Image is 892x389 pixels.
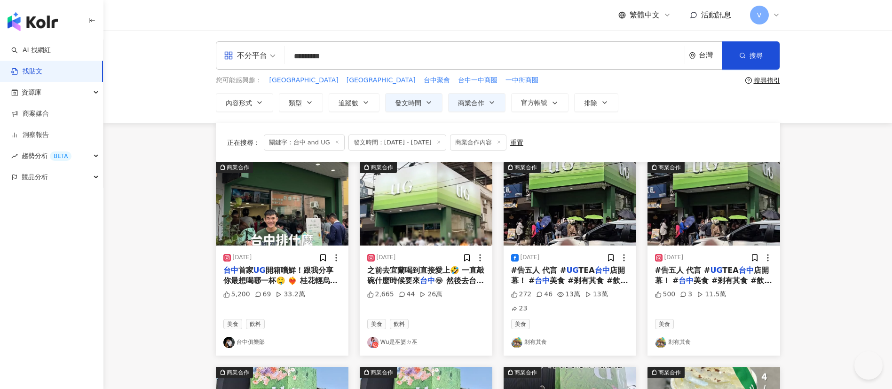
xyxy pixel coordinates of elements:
[566,266,578,275] mark: UG
[450,135,506,151] span: 商業合作內容
[511,337,629,348] a: KOL Avatar剎有其食
[50,151,71,161] div: BETA
[504,162,636,246] div: post-image商業合作
[223,290,250,299] div: 5,200
[385,93,442,112] button: 發文時間
[22,82,41,103] span: 資源庫
[511,319,530,329] span: 美食
[360,162,492,246] img: post-image
[11,46,51,55] a: searchAI 找網紅
[395,99,421,107] span: 發文時間
[655,337,773,348] a: KOL Avatar剎有其食
[367,266,485,285] span: 之前去宜蘭喝到直接愛上🤣 一直敲碗什麼時候要來
[511,266,625,285] span: 店開幕！ #
[505,75,539,86] button: 一中街商圈
[329,93,379,112] button: 追蹤數
[216,162,348,246] div: post-image商業合作
[346,75,416,86] button: [GEOGRAPHIC_DATA]
[514,163,537,172] div: 商業合作
[699,51,722,59] div: 台灣
[390,319,409,329] span: 飲料
[238,266,253,275] span: 首家
[371,368,393,377] div: 商業合作
[371,163,393,172] div: 商業合作
[680,290,692,299] div: 3
[710,266,722,275] mark: UG
[658,163,681,172] div: 商業合作
[367,337,485,348] a: KOL AvatarWu是巫婆ㄉ巫
[223,337,341,348] a: KOL Avatar台中俱樂部
[521,99,547,106] span: 官方帳號
[739,266,754,275] mark: 台中
[679,276,694,285] mark: 台中
[367,276,484,317] span: 😂 然後去台北看演唱會結束後也一定要買回家🥹 最方便的是可以線上點餐，完全不用到現場排隊😂 但因為
[399,290,415,299] div: 44
[233,254,252,262] div: [DATE]
[255,290,271,299] div: 69
[557,290,580,299] div: 13萬
[854,351,883,380] iframe: Help Scout Beacon - Open
[505,76,538,85] span: 一中街商圈
[458,99,484,107] span: 商業合作
[655,266,710,275] span: #告五人 代言 #
[289,99,302,107] span: 類型
[227,163,249,172] div: 商業合作
[246,319,265,329] span: 飲料
[535,276,550,285] mark: 台中
[360,162,492,246] div: post-image商業合作
[701,10,731,19] span: 活動訊息
[216,162,348,246] img: post-image
[511,276,628,295] span: 美食 #剎有其食 #飲料 #
[647,162,780,246] img: post-image
[585,290,608,299] div: 13萬
[655,266,769,285] span: 店開幕！ #
[655,337,666,348] img: KOL Avatar
[367,319,386,329] span: 美食
[367,337,379,348] img: KOL Avatar
[757,10,762,20] span: V
[419,290,442,299] div: 26萬
[722,266,738,275] span: TEA
[655,290,676,299] div: 500
[424,76,450,85] span: 台中聚會
[511,266,567,275] span: #告五人 代言 #
[420,276,435,285] mark: 台中
[595,266,610,275] mark: 台中
[521,254,540,262] div: [DATE]
[253,266,266,275] mark: UG
[754,77,780,84] div: 搜尋指引
[647,162,780,246] div: post-image商業合作
[227,139,260,146] span: 正在搜尋 ：
[574,93,618,112] button: 排除
[367,290,394,299] div: 2,665
[655,319,674,329] span: 美食
[269,76,339,85] span: [GEOGRAPHIC_DATA]
[22,167,48,188] span: 競品分析
[536,290,553,299] div: 46
[8,12,58,31] img: logo
[658,368,681,377] div: 商業合作
[347,76,416,85] span: [GEOGRAPHIC_DATA]
[655,276,772,295] span: 美食 #剎有其食 #飲料 #
[664,254,684,262] div: [DATE]
[689,52,696,59] span: environment
[750,52,763,59] span: 搜尋
[630,10,660,20] span: 繁體中文
[22,145,71,167] span: 趨勢分析
[223,337,235,348] img: KOL Avatar
[458,75,498,86] button: 台中一中商圈
[216,76,262,85] span: 您可能感興趣：
[448,93,505,112] button: 商業合作
[423,75,450,86] button: 台中聚會
[264,135,345,151] span: 關鍵字：台中 and UG
[514,368,537,377] div: 商業合作
[276,290,305,299] div: 33.2萬
[11,130,49,140] a: 洞察報告
[224,51,233,60] span: appstore
[348,135,446,151] span: 發文時間：[DATE] - [DATE]
[11,109,49,119] a: 商案媒合
[377,254,396,262] div: [DATE]
[226,99,252,107] span: 內容形式
[11,67,42,76] a: 找貼文
[269,75,339,86] button: [GEOGRAPHIC_DATA]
